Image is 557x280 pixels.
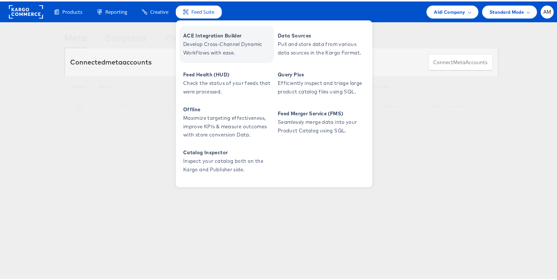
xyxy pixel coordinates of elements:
div: Pinterest [166,30,205,47]
th: Name [95,75,175,96]
span: Check the status of your feeds that were processed. [183,78,272,95]
a: ACE Integration Builder Develop Cross-Channel Dynamic Workflows with ease. [179,24,274,62]
span: meta [454,57,466,65]
a: (rename) [154,102,171,108]
a: Business Manager [362,102,403,108]
span: Feed Suite [191,7,214,14]
span: Creative [150,7,168,14]
th: Status [65,75,95,96]
th: Currency [175,75,212,96]
span: Feed Health (HUD) [183,69,272,78]
span: AM [543,8,551,13]
a: Offline Maximize targeting effectiveness, improve KPIs & measure outcomes with store conversion D... [179,102,274,139]
a: Query Plus Efficiently inspect and triage large product catalog files using SQL. [274,63,369,101]
span: Query Plus [278,69,367,78]
button: ConnectmetaAccounts [429,53,492,69]
span: Maximize targeting effectiveness, improve KPIs & measure outcomes with store conversion Data. [183,112,272,138]
a: Graph Explorer [431,102,465,108]
td: USD [175,96,212,114]
span: Catalog Inspector [183,147,272,155]
span: Standard Mode [490,7,524,14]
span: Offline [183,104,272,112]
a: ALDI Corporate [99,102,129,107]
a: Data Sources Pull and store data from various data sources in the Kargo Format. [274,24,369,62]
div: Connected accounts [70,56,152,66]
span: Feed Merger Service (FMS) [278,108,367,116]
span: Aldi Company [434,7,465,14]
span: Products [62,7,82,14]
span: Seamlessly merge data into your Product Catalog using SQL. [278,116,367,134]
a: Catalog Inspector Inspect your catalog both on the Kargo and Publisher side. [179,141,274,178]
a: Feed Health (HUD) Check the status of your feeds that were processed. [179,63,274,101]
span: Inspect your catalog both on the Kargo and Publisher side. [183,155,272,172]
div: Showing [65,21,87,30]
span: Develop Cross-Channel Dynamic Workflows with ease. [183,39,272,56]
span: Pull and store data from various data sources in the Kargo Format. [278,39,367,56]
span: Data Sources [278,30,367,39]
div: Snapchat [106,30,147,47]
span: Reporting [105,7,127,14]
div: Meta [65,30,87,47]
span: Efficiently inspect and triage large product catalog files using SQL. [278,78,367,95]
a: Feed Merger Service (FMS) Seamlessly merge data into your Product Catalog using SQL. [274,102,369,139]
span: ACE Integration Builder [183,30,272,39]
span: meta [106,56,123,65]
